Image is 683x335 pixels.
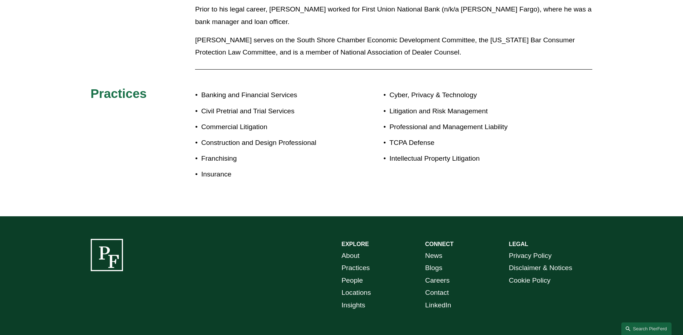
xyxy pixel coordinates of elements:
p: Insurance [201,168,341,181]
p: Prior to his legal career, [PERSON_NAME] worked for First Union National Bank (n/k/a [PERSON_NAME... [195,3,592,28]
span: Practices [91,86,147,100]
p: Franchising [201,152,341,165]
p: Intellectual Property Litigation [389,152,551,165]
p: Litigation and Risk Management [389,105,551,118]
a: Locations [342,287,371,299]
a: Cookie Policy [509,274,550,287]
a: LinkedIn [425,299,451,312]
p: TCPA Defense [389,137,551,149]
a: Disclaimer & Notices [509,262,572,274]
a: People [342,274,363,287]
a: Privacy Policy [509,250,551,262]
p: Professional and Management Liability [389,121,551,133]
p: Construction and Design Professional [201,137,341,149]
a: Insights [342,299,365,312]
p: Cyber, Privacy & Technology [389,89,551,102]
a: News [425,250,442,262]
a: Blogs [425,262,442,274]
a: Careers [425,274,450,287]
strong: CONNECT [425,241,454,247]
p: [PERSON_NAME] serves on the South Shore Chamber Economic Development Committee, the [US_STATE] Ba... [195,34,592,59]
p: Banking and Financial Services [201,89,341,102]
a: Search this site [621,322,672,335]
p: Commercial Litigation [201,121,341,133]
a: Contact [425,287,449,299]
a: Practices [342,262,370,274]
strong: EXPLORE [342,241,369,247]
p: Civil Pretrial and Trial Services [201,105,341,118]
strong: LEGAL [509,241,528,247]
a: About [342,250,360,262]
